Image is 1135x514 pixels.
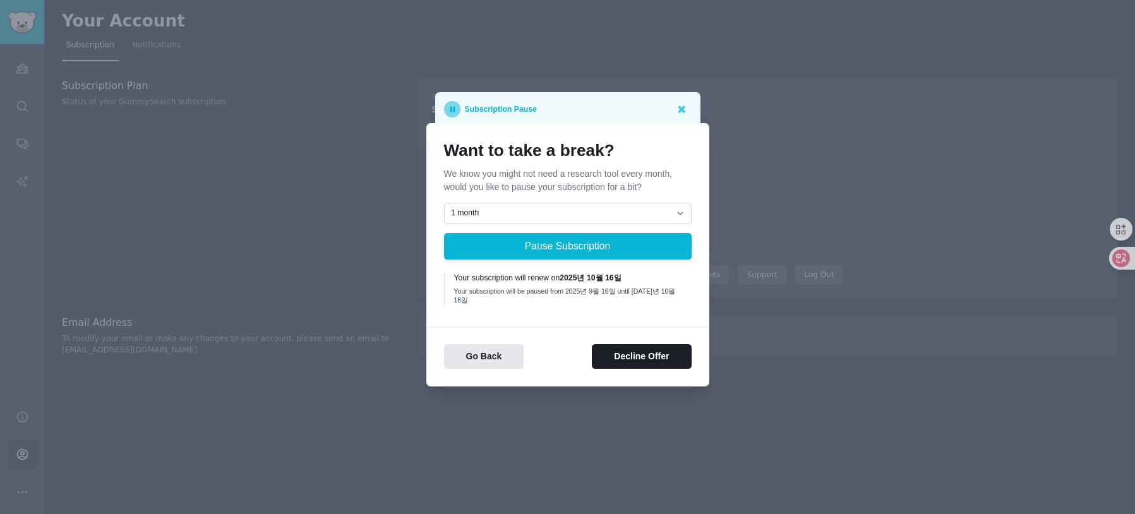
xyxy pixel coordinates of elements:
button: Go Back [444,344,524,369]
button: Decline Offer [592,344,691,369]
p: Subscription Pause [465,101,537,117]
button: Pause Subscription [444,233,692,260]
div: Your subscription will be paused from 2025년 9월 16일 until [DATE]년 10월 16일 [454,287,683,304]
p: We know you might not need a research tool every month, would you like to pause your subscription... [444,167,692,194]
div: Your subscription will renew on [454,273,683,284]
h1: Want to take a break? [444,141,692,161]
b: 2025년 10월 16일 [560,273,621,282]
